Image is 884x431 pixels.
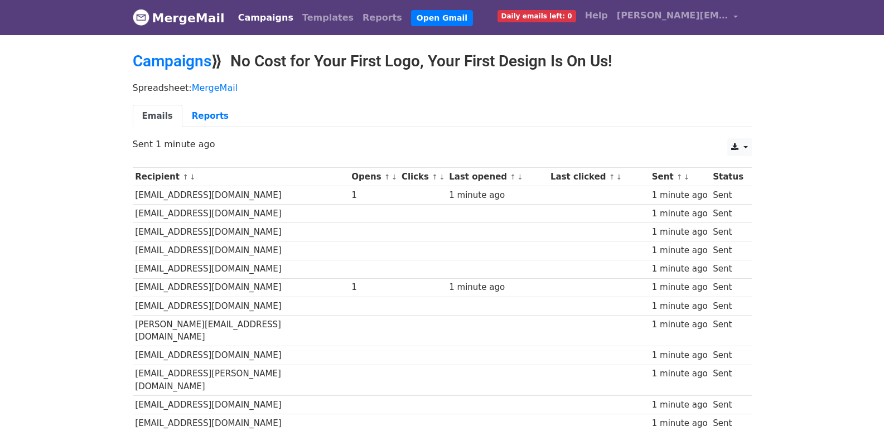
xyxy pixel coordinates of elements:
[182,173,189,181] a: ↑
[133,186,349,205] td: [EMAIL_ADDRESS][DOMAIN_NAME]
[351,189,396,202] div: 1
[652,189,708,202] div: 1 minute ago
[133,297,349,315] td: [EMAIL_ADDRESS][DOMAIN_NAME]
[710,205,746,223] td: Sent
[182,105,238,128] a: Reports
[548,168,649,186] th: Last clicked
[432,173,438,181] a: ↑
[133,346,349,365] td: [EMAIL_ADDRESS][DOMAIN_NAME]
[133,241,349,260] td: [EMAIL_ADDRESS][DOMAIN_NAME]
[710,346,746,365] td: Sent
[497,10,576,22] span: Daily emails left: 0
[384,173,390,181] a: ↑
[616,173,622,181] a: ↓
[133,82,752,94] p: Spreadsheet:
[493,4,581,27] a: Daily emails left: 0
[710,186,746,205] td: Sent
[133,278,349,297] td: [EMAIL_ADDRESS][DOMAIN_NAME]
[298,7,358,29] a: Templates
[652,349,708,362] div: 1 minute ago
[449,189,545,202] div: 1 minute ago
[358,7,407,29] a: Reports
[828,377,884,431] iframe: Chat Widget
[652,367,708,380] div: 1 minute ago
[133,315,349,346] td: [PERSON_NAME][EMAIL_ADDRESS][DOMAIN_NAME]
[652,300,708,313] div: 1 minute ago
[133,396,349,414] td: [EMAIL_ADDRESS][DOMAIN_NAME]
[133,205,349,223] td: [EMAIL_ADDRESS][DOMAIN_NAME]
[133,260,349,278] td: [EMAIL_ADDRESS][DOMAIN_NAME]
[133,138,752,150] p: Sent 1 minute ago
[133,9,149,26] img: MergeMail logo
[192,83,238,93] a: MergeMail
[349,168,399,186] th: Opens
[581,4,612,27] a: Help
[612,4,743,31] a: [PERSON_NAME][EMAIL_ADDRESS][DOMAIN_NAME]
[652,244,708,257] div: 1 minute ago
[133,6,225,30] a: MergeMail
[684,173,690,181] a: ↓
[399,168,446,186] th: Clicks
[234,7,298,29] a: Campaigns
[351,281,396,294] div: 1
[133,105,182,128] a: Emails
[133,365,349,396] td: [EMAIL_ADDRESS][PERSON_NAME][DOMAIN_NAME]
[652,207,708,220] div: 1 minute ago
[710,168,746,186] th: Status
[677,173,683,181] a: ↑
[652,417,708,430] div: 1 minute ago
[449,281,545,294] div: 1 minute ago
[710,260,746,278] td: Sent
[133,52,211,70] a: Campaigns
[652,281,708,294] div: 1 minute ago
[190,173,196,181] a: ↓
[446,168,548,186] th: Last opened
[652,226,708,239] div: 1 minute ago
[710,278,746,297] td: Sent
[710,241,746,260] td: Sent
[133,223,349,241] td: [EMAIL_ADDRESS][DOMAIN_NAME]
[439,173,445,181] a: ↓
[652,263,708,275] div: 1 minute ago
[710,297,746,315] td: Sent
[649,168,710,186] th: Sent
[710,396,746,414] td: Sent
[510,173,516,181] a: ↑
[411,10,473,26] a: Open Gmail
[133,168,349,186] th: Recipient
[652,399,708,411] div: 1 minute ago
[609,173,615,181] a: ↑
[617,9,728,22] span: [PERSON_NAME][EMAIL_ADDRESS][DOMAIN_NAME]
[710,223,746,241] td: Sent
[652,318,708,331] div: 1 minute ago
[392,173,398,181] a: ↓
[710,365,746,396] td: Sent
[133,52,752,71] h2: ⟫ No Cost for Your First Logo, Your First Design Is On Us!
[517,173,523,181] a: ↓
[710,315,746,346] td: Sent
